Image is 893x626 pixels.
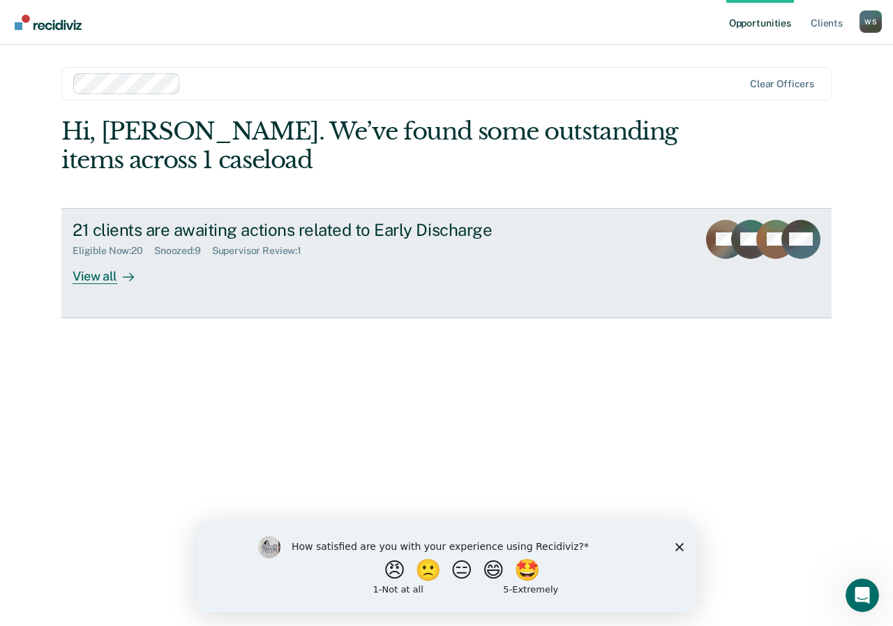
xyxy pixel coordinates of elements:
[15,15,82,30] img: Recidiviz
[846,579,879,612] iframe: Intercom live chat
[212,245,313,257] div: Supervisor Review : 1
[73,245,154,257] div: Eligible Now : 20
[154,245,212,257] div: Snoozed : 9
[860,10,882,33] button: Profile dropdown button
[61,117,677,174] div: Hi, [PERSON_NAME]. We’ve found some outstanding items across 1 caseload
[860,10,882,33] div: W S
[73,220,562,240] div: 21 clients are awaiting actions related to Early Discharge
[73,257,151,284] div: View all
[750,78,814,90] div: Clear officers
[197,522,696,612] iframe: Survey by Kim from Recidiviz
[61,208,832,318] a: 21 clients are awaiting actions related to Early DischargeEligible Now:20Snoozed:9Supervisor Revi...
